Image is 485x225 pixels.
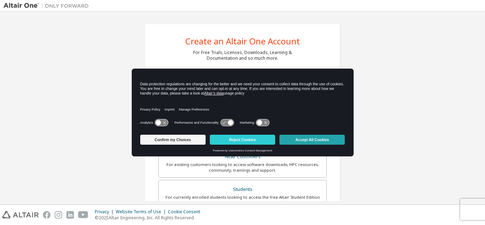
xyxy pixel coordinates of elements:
img: youtube.svg [78,211,88,219]
div: Create an Altair One Account [185,37,300,45]
div: For currently enrolled students looking to access the free Altair Student Edition bundle and all ... [163,194,322,206]
img: instagram.svg [55,211,62,219]
img: altair_logo.svg [2,211,39,219]
img: Altair One [4,2,92,9]
div: Students [163,184,322,194]
div: For Free Trials, Licenses, Downloads, Learning & Documentation and so much more. [193,50,292,61]
img: linkedin.svg [66,211,74,219]
img: facebook.svg [43,211,50,219]
div: Website Terms of Use [116,209,168,215]
div: Cookie Consent [168,209,205,215]
div: For existing customers looking to access software downloads, HPC resources, community, trainings ... [163,162,322,173]
p: © 2025 Altair Engineering, Inc. All Rights Reserved. [95,215,205,221]
div: Altair Customers [163,152,322,162]
div: Privacy [95,209,116,215]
